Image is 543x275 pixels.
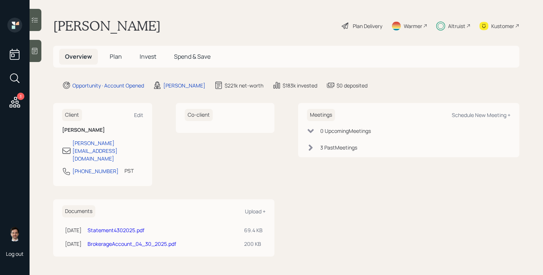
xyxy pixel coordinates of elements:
[65,226,82,234] div: [DATE]
[65,240,82,248] div: [DATE]
[53,18,161,34] h1: [PERSON_NAME]
[244,226,263,234] div: 69.4 KB
[124,167,134,175] div: PST
[283,82,317,89] div: $183k invested
[62,109,82,121] h6: Client
[320,127,371,135] div: 0 Upcoming Meeting s
[65,52,92,61] span: Overview
[88,240,176,247] a: BrokerageAccount_04_30_2025.pdf
[72,139,143,162] div: [PERSON_NAME][EMAIL_ADDRESS][DOMAIN_NAME]
[244,240,263,248] div: 200 KB
[185,109,213,121] h6: Co-client
[110,52,122,61] span: Plan
[337,82,368,89] div: $0 deposited
[320,144,357,151] div: 3 Past Meeting s
[7,227,22,241] img: jonah-coleman-headshot.png
[452,111,510,118] div: Schedule New Meeting +
[174,52,211,61] span: Spend & Save
[225,82,263,89] div: $221k net-worth
[17,93,24,100] div: 3
[448,22,465,30] div: Altruist
[307,109,335,121] h6: Meetings
[62,205,95,217] h6: Documents
[353,22,382,30] div: Plan Delivery
[491,22,514,30] div: Kustomer
[62,127,143,133] h6: [PERSON_NAME]
[140,52,156,61] span: Invest
[72,167,119,175] div: [PHONE_NUMBER]
[404,22,422,30] div: Warmer
[72,82,144,89] div: Opportunity · Account Opened
[88,227,144,234] a: Statement4302025.pdf
[6,250,24,257] div: Log out
[134,111,143,118] div: Edit
[163,82,205,89] div: [PERSON_NAME]
[245,208,266,215] div: Upload +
